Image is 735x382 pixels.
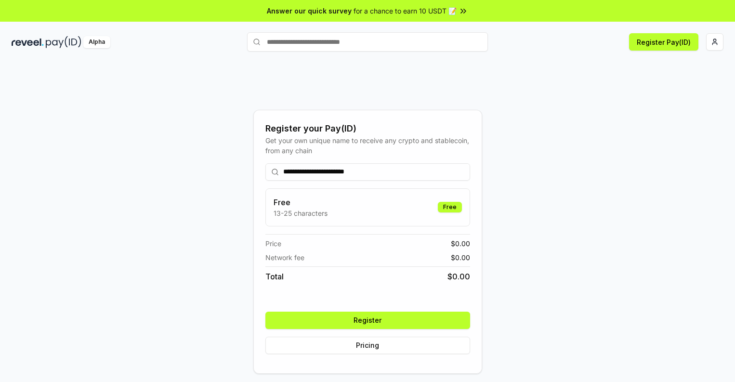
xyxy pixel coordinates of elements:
[629,33,698,51] button: Register Pay(ID)
[274,197,328,208] h3: Free
[274,208,328,218] p: 13-25 characters
[451,252,470,263] span: $ 0.00
[46,36,81,48] img: pay_id
[265,312,470,329] button: Register
[83,36,110,48] div: Alpha
[265,238,281,249] span: Price
[447,271,470,282] span: $ 0.00
[451,238,470,249] span: $ 0.00
[265,135,470,156] div: Get your own unique name to receive any crypto and stablecoin, from any chain
[354,6,457,16] span: for a chance to earn 10 USDT 📝
[265,252,304,263] span: Network fee
[265,271,284,282] span: Total
[265,122,470,135] div: Register your Pay(ID)
[438,202,462,212] div: Free
[265,337,470,354] button: Pricing
[12,36,44,48] img: reveel_dark
[267,6,352,16] span: Answer our quick survey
